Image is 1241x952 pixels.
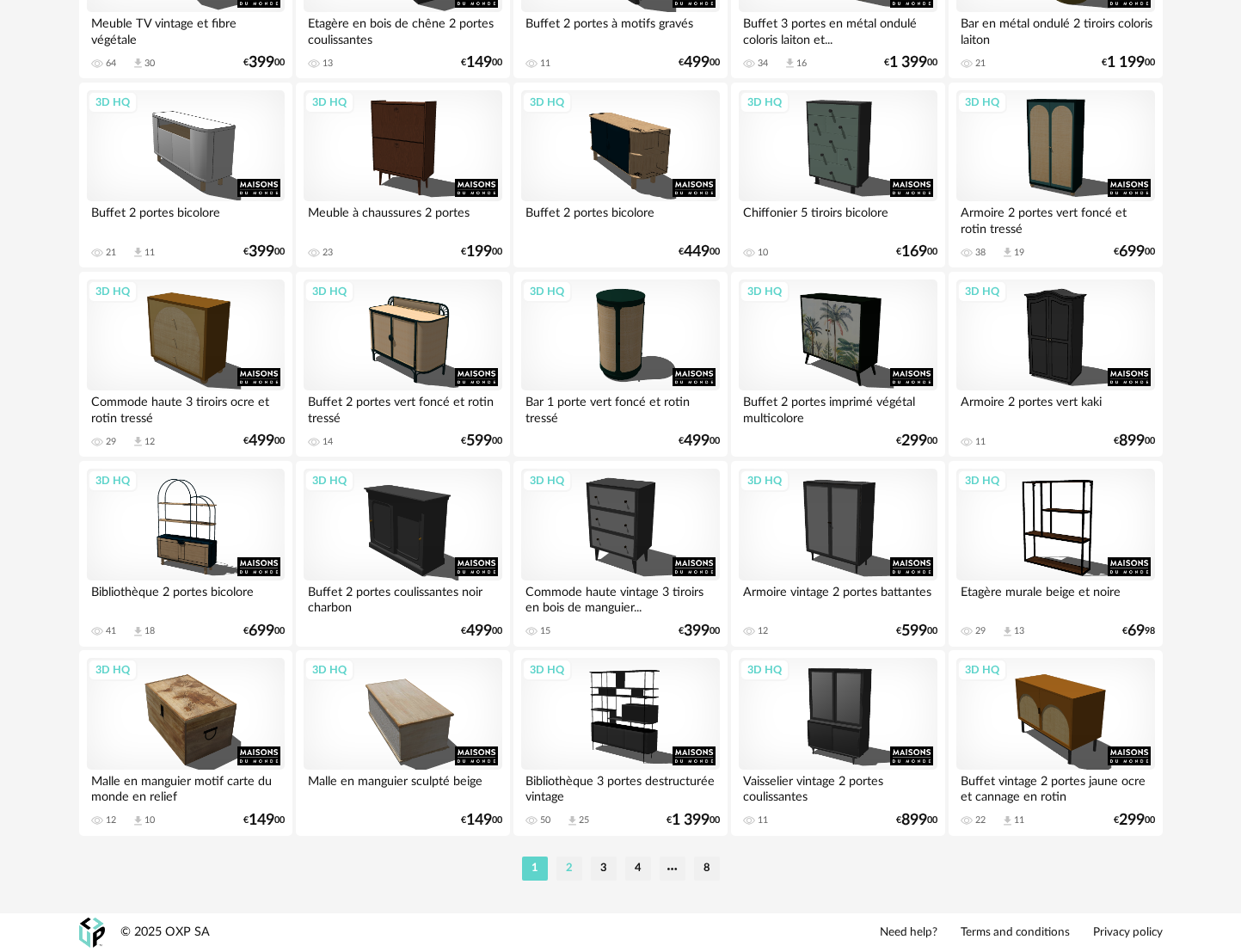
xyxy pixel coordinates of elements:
[522,659,572,681] div: 3D HQ
[672,814,710,826] span: 1 399
[739,12,937,46] div: Buffet 3 portes en métal ondulé coloris laiton et...
[956,580,1154,615] div: Etagère murale beige et noire
[1093,925,1163,941] a: Privacy policy
[132,57,144,70] span: Download icon
[1001,814,1014,827] span: Download icon
[694,857,720,881] li: 8
[513,650,727,836] a: 3D HQ Bibliothèque 3 portes destructurée vintage 50 Download icon 25 €1 39900
[740,659,789,681] div: 3D HQ
[1014,625,1024,637] div: 13
[521,390,719,425] div: Bar 1 porte vert foncé et rotin tressé
[884,57,937,69] div: € 00
[889,57,927,69] span: 1 399
[758,247,768,259] div: 10
[731,272,944,458] a: 3D HQ Buffet 2 portes imprimé végétal multicolore €29900
[975,625,986,637] div: 29
[896,435,937,447] div: € 00
[956,12,1154,46] div: Bar en métal ondulé 2 tiroirs coloris laiton
[461,246,502,258] div: € 00
[249,246,274,258] span: 399
[540,58,550,70] div: 11
[521,580,719,615] div: Commode haute vintage 3 tiroirs en bois de manguier...
[1114,246,1155,258] div: € 00
[901,435,927,447] span: 299
[144,625,155,637] div: 18
[521,201,719,236] div: Buffet 2 portes bicolore
[957,470,1007,492] div: 3D HQ
[132,435,144,448] span: Download icon
[1001,625,1014,638] span: Download icon
[466,246,492,258] span: 199
[304,470,354,492] div: 3D HQ
[896,625,937,637] div: € 00
[79,650,292,836] a: 3D HQ Malle en manguier motif carte du monde en relief 12 Download icon 10 €14900
[740,470,789,492] div: 3D HQ
[901,246,927,258] span: 169
[144,814,155,826] div: 10
[466,57,492,69] span: 149
[949,461,1162,647] a: 3D HQ Etagère murale beige et noire 29 Download icon 13 €6998
[243,57,285,69] div: € 00
[106,814,116,826] div: 12
[144,58,155,70] div: 30
[513,272,727,458] a: 3D HQ Bar 1 porte vert foncé et rotin tressé €49900
[461,57,502,69] div: € 00
[684,435,710,447] span: 499
[466,814,492,826] span: 149
[243,814,285,826] div: € 00
[1107,57,1145,69] span: 1 199
[513,83,727,268] a: 3D HQ Buffet 2 portes bicolore €44900
[243,435,285,447] div: € 00
[461,435,502,447] div: € 00
[975,436,986,448] div: 11
[975,58,986,70] div: 21
[79,272,292,458] a: 3D HQ Commode haute 3 tiroirs ocre et rotin tressé 29 Download icon 12 €49900
[1014,247,1024,259] div: 19
[731,461,944,647] a: 3D HQ Armoire vintage 2 portes battantes 12 €59900
[249,57,274,69] span: 399
[1102,57,1155,69] div: € 00
[88,280,138,303] div: 3D HQ
[731,83,944,268] a: 3D HQ Chiffonier 5 tiroirs bicolore 10 €16900
[304,659,354,681] div: 3D HQ
[949,650,1162,836] a: 3D HQ Buffet vintage 2 portes jaune ocre et cannage en rotin 22 Download icon 11 €29900
[740,280,789,303] div: 3D HQ
[684,57,710,69] span: 499
[466,625,492,637] span: 499
[957,91,1007,114] div: 3D HQ
[679,435,720,447] div: € 00
[540,625,550,637] div: 15
[304,91,354,114] div: 3D HQ
[1114,435,1155,447] div: € 00
[249,625,274,637] span: 699
[296,272,509,458] a: 3D HQ Buffet 2 portes vert foncé et rotin tressé 14 €59900
[556,857,582,881] li: 2
[521,770,719,804] div: Bibliothèque 3 portes destructurée vintage
[87,390,285,425] div: Commode haute 3 tiroirs ocre et rotin tressé
[243,246,285,258] div: € 00
[106,436,116,448] div: 29
[739,770,937,804] div: Vaisselier vintage 2 portes coulissantes
[667,814,720,826] div: € 00
[679,246,720,258] div: € 00
[144,247,155,259] div: 11
[79,83,292,268] a: 3D HQ Buffet 2 portes bicolore 21 Download icon 11 €39900
[566,814,579,827] span: Download icon
[304,12,501,46] div: Etagère en bois de chêne 2 portes coulissantes
[87,12,285,46] div: Meuble TV vintage et fibre végétale
[323,58,333,70] div: 13
[975,814,986,826] div: 22
[323,436,333,448] div: 14
[1127,625,1145,637] span: 69
[304,280,354,303] div: 3D HQ
[956,390,1154,425] div: Armoire 2 portes vert kaki
[740,91,789,114] div: 3D HQ
[88,470,138,492] div: 3D HQ
[296,461,509,647] a: 3D HQ Buffet 2 portes coulissantes noir charbon €49900
[783,57,796,70] span: Download icon
[758,58,768,70] div: 34
[901,625,927,637] span: 599
[1119,435,1145,447] span: 899
[739,201,937,236] div: Chiffonier 5 tiroirs bicolore
[522,470,572,492] div: 3D HQ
